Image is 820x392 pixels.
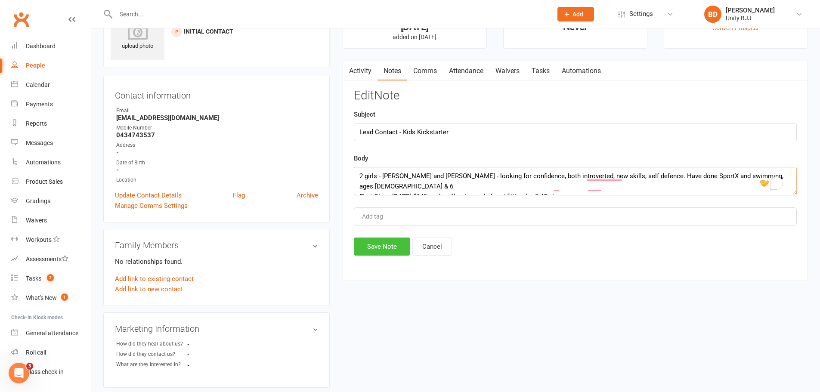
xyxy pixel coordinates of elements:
a: Archive [297,190,318,201]
input: optional [354,123,797,141]
strong: - [187,351,237,358]
div: What's New [26,294,57,301]
a: Product Sales [11,172,91,191]
div: BD [704,6,721,23]
button: Cancel [412,238,452,256]
a: Workouts [11,230,91,250]
a: Roll call [11,343,91,362]
iframe: Intercom live chat [9,363,29,383]
a: Clubworx [10,9,32,30]
label: Body [354,153,368,164]
input: Add tag [361,211,391,222]
a: Assessments [11,250,91,269]
div: How did they contact us? [116,350,187,358]
div: upload photo [111,22,164,51]
strong: - [187,341,237,347]
a: Flag [233,190,245,201]
div: Class check-in [26,368,64,375]
strong: - [116,149,318,157]
span: Initial Contact [184,28,233,35]
h3: Edit Note [354,89,797,102]
a: Notes [378,61,407,81]
span: Settings [629,4,653,24]
div: General attendance [26,330,78,336]
textarea: To enrich screen reader interactions, please activate Accessibility in Grammarly extension settings [354,167,797,195]
div: People [26,62,45,69]
div: Tasks [26,275,41,282]
div: How did they hear about us? [116,340,187,348]
div: Assessments [26,256,68,262]
div: Messages [26,139,53,146]
a: Add link to new contact [115,284,183,294]
div: Date of Birth [116,159,318,167]
span: 3 [26,363,33,370]
div: [DATE] [351,22,479,31]
a: Tasks 2 [11,269,91,288]
strong: [EMAIL_ADDRESS][DOMAIN_NAME] [116,114,318,122]
label: Subject [354,109,375,120]
strong: 0434743537 [116,131,318,139]
a: Reports [11,114,91,133]
a: People [11,56,91,75]
div: Automations [26,159,61,166]
h3: Marketing Information [115,324,318,333]
a: Manage Comms Settings [115,201,188,211]
a: Messages [11,133,91,153]
a: Update Contact Details [115,190,182,201]
a: Automations [556,61,607,81]
a: Payments [11,95,91,114]
a: Calendar [11,75,91,95]
input: Search... [113,8,546,20]
strong: - [187,362,237,368]
div: Mobile Number [116,124,318,132]
h3: Contact information [115,87,318,100]
div: What are they interested in? [116,361,187,369]
div: Never [511,22,639,31]
div: Unity BJJ [726,14,775,22]
div: Payments [26,101,53,108]
button: Save Note [354,238,410,256]
a: Dashboard [11,37,91,56]
a: Waivers [11,211,91,230]
a: Waivers [489,61,526,81]
a: Class kiosk mode [11,362,91,382]
div: Product Sales [26,178,63,185]
p: added on [DATE] [351,34,479,40]
p: No relationships found. [115,256,318,267]
strong: - [116,166,318,174]
h3: Family Members [115,241,318,250]
a: Gradings [11,191,91,211]
div: Reports [26,120,47,127]
div: Workouts [26,236,52,243]
span: 1 [61,293,68,301]
div: Dashboard [26,43,56,49]
a: Automations [11,153,91,172]
div: [PERSON_NAME] [726,6,775,14]
span: Add [572,11,583,18]
div: Gradings [26,198,50,204]
a: Add link to existing contact [115,274,194,284]
a: Comms [407,61,443,81]
a: Activity [343,61,378,81]
a: General attendance kiosk mode [11,324,91,343]
div: Address [116,141,318,149]
div: Email [116,107,318,115]
a: Tasks [526,61,556,81]
div: Location [116,176,318,184]
a: What's New1 [11,288,91,308]
div: Roll call [26,349,46,356]
button: Add [557,7,594,22]
a: Attendance [443,61,489,81]
div: Calendar [26,81,50,88]
div: Waivers [26,217,47,224]
span: 2 [47,274,54,281]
